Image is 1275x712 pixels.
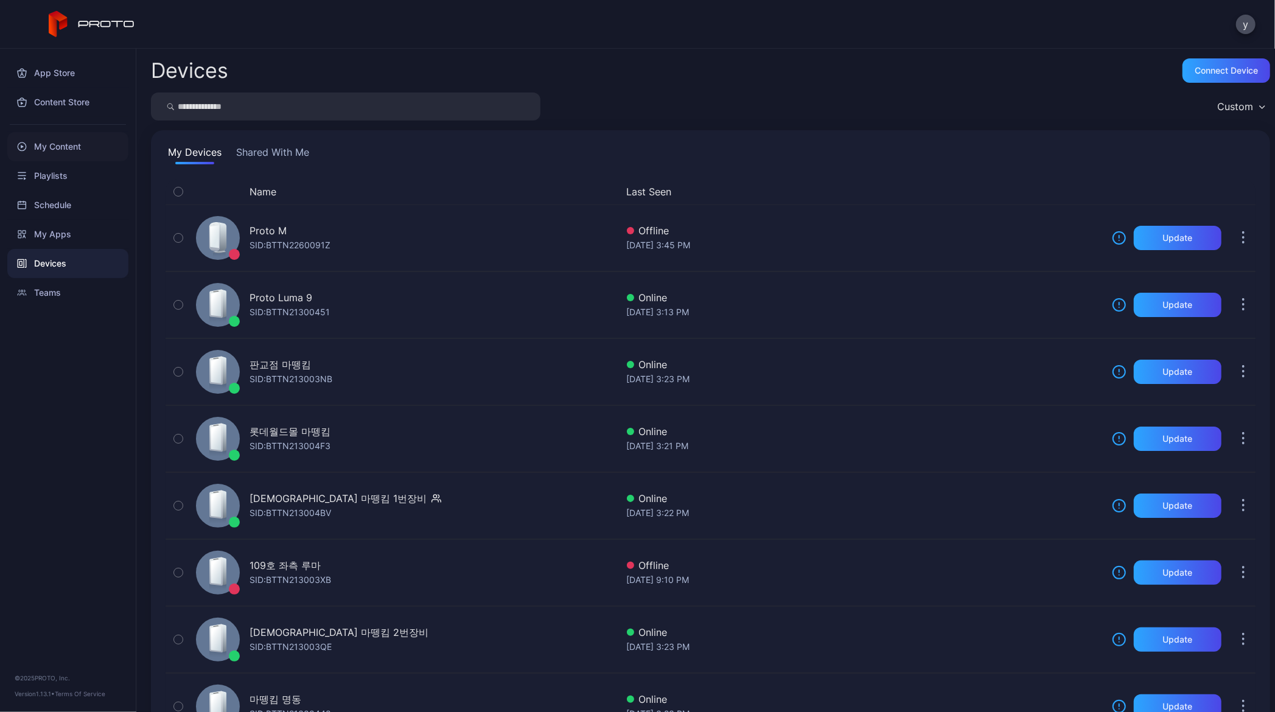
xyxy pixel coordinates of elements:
[250,184,276,199] button: Name
[1163,233,1193,243] div: Update
[627,439,1102,453] div: [DATE] 3:21 PM
[250,439,330,453] div: SID: BTTN213004F3
[151,60,228,82] h2: Devices
[627,290,1102,305] div: Online
[627,558,1102,573] div: Offline
[627,625,1102,640] div: Online
[1231,184,1256,199] div: Options
[627,184,1097,199] button: Last Seen
[250,424,330,439] div: 롯데월드몰 마뗑킴
[250,692,301,707] div: 마뗑킴 명동
[250,305,330,319] div: SID: BTTN21300451
[1134,560,1221,585] button: Update
[7,220,128,249] a: My Apps
[1163,300,1193,310] div: Update
[1107,184,1217,199] div: Update Device
[627,223,1102,238] div: Offline
[627,305,1102,319] div: [DATE] 3:13 PM
[15,690,55,697] span: Version 1.13.1 •
[7,190,128,220] a: Schedule
[250,238,330,253] div: SID: BTTN2260091Z
[627,491,1102,506] div: Online
[55,690,105,697] a: Terms Of Service
[7,88,128,117] a: Content Store
[15,673,121,683] div: © 2025 PROTO, Inc.
[627,424,1102,439] div: Online
[250,223,287,238] div: Proto M
[627,238,1102,253] div: [DATE] 3:45 PM
[7,132,128,161] a: My Content
[1134,360,1221,384] button: Update
[627,640,1102,654] div: [DATE] 3:23 PM
[1163,635,1193,644] div: Update
[1217,100,1253,113] div: Custom
[1211,92,1270,120] button: Custom
[250,506,331,520] div: SID: BTTN213004BV
[1182,58,1270,83] button: Connect device
[1134,494,1221,518] button: Update
[250,491,427,506] div: [DEMOGRAPHIC_DATA] 마뗑킴 1번장비
[1195,66,1258,75] div: Connect device
[250,357,311,372] div: 판교점 마뗑킴
[627,692,1102,707] div: Online
[1163,568,1193,578] div: Update
[250,290,312,305] div: Proto Luma 9
[1134,226,1221,250] button: Update
[627,506,1102,520] div: [DATE] 3:22 PM
[1163,367,1193,377] div: Update
[1163,702,1193,711] div: Update
[7,58,128,88] a: App Store
[627,573,1102,587] div: [DATE] 9:10 PM
[1134,427,1221,451] button: Update
[7,161,128,190] a: Playlists
[627,357,1102,372] div: Online
[627,372,1102,386] div: [DATE] 3:23 PM
[1134,627,1221,652] button: Update
[166,145,224,164] button: My Devices
[250,625,428,640] div: [DEMOGRAPHIC_DATA] 마뗑킴 2번장비
[250,573,331,587] div: SID: BTTN213003XB
[7,249,128,278] a: Devices
[250,372,332,386] div: SID: BTTN213003NB
[1163,501,1193,511] div: Update
[1236,15,1256,34] button: y
[234,145,312,164] button: Shared With Me
[1163,434,1193,444] div: Update
[250,558,321,573] div: 109호 좌측 루마
[7,278,128,307] a: Teams
[250,640,332,654] div: SID: BTTN213003QE
[1134,293,1221,317] button: Update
